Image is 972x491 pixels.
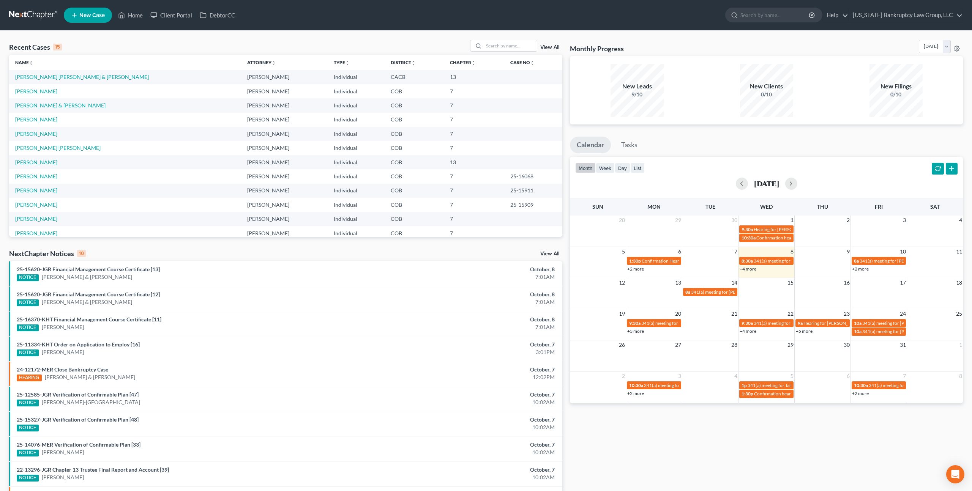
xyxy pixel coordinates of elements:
[444,113,504,127] td: 7
[627,266,644,272] a: +2 more
[328,198,385,212] td: Individual
[328,98,385,112] td: Individual
[380,298,555,306] div: 7:01AM
[629,320,641,326] span: 9:30a
[803,320,863,326] span: Hearing for [PERSON_NAME]
[674,340,682,349] span: 27
[380,273,555,281] div: 7:01AM
[674,216,682,225] span: 29
[380,316,555,323] div: October, 8
[823,8,848,22] a: Help
[17,274,39,281] div: NOTICE
[854,382,868,388] span: 10:30a
[380,398,555,406] div: 10:02AM
[29,61,33,65] i: unfold_more
[385,70,444,84] td: CACB
[15,60,33,65] a: Nameunfold_more
[930,203,940,210] span: Sat
[677,247,682,256] span: 6
[731,278,738,287] span: 14
[380,423,555,431] div: 10:02AM
[17,316,161,323] a: 25-16370-KHT Financial Management Course Certificate [11]
[17,349,39,356] div: NOTICE
[621,371,626,381] span: 2
[42,474,84,481] a: [PERSON_NAME]
[740,8,810,22] input: Search by name...
[15,173,57,179] a: [PERSON_NAME]
[575,163,596,173] button: month
[17,400,39,406] div: NOTICE
[955,247,963,256] span: 11
[450,60,476,65] a: Chapterunfold_more
[504,169,562,183] td: 25-16068
[862,320,936,326] span: 341(a) meeting for [PERSON_NAME]
[411,61,416,65] i: unfold_more
[958,216,963,225] span: 4
[271,61,276,65] i: unfold_more
[674,278,682,287] span: 13
[444,212,504,226] td: 7
[247,60,276,65] a: Attorneyunfold_more
[444,226,504,240] td: 7
[15,159,57,165] a: [PERSON_NAME]
[530,61,535,65] i: unfold_more
[241,212,328,226] td: [PERSON_NAME]
[385,212,444,226] td: COB
[869,382,942,388] span: 341(a) meeting for [PERSON_NAME]
[614,137,644,153] a: Tasks
[15,201,57,208] a: [PERSON_NAME]
[843,309,850,318] span: 23
[79,13,105,18] span: New Case
[946,465,964,483] div: Open Intercom Messenger
[731,216,738,225] span: 30
[385,184,444,198] td: COB
[740,328,756,334] a: +4 more
[592,203,603,210] span: Sun
[241,84,328,98] td: [PERSON_NAME]
[471,61,476,65] i: unfold_more
[15,102,106,109] a: [PERSON_NAME] & [PERSON_NAME]
[444,70,504,84] td: 13
[846,216,850,225] span: 2
[328,212,385,226] td: Individual
[17,324,39,331] div: NOTICE
[756,235,843,241] span: Confirmation hearing for [PERSON_NAME]
[328,169,385,183] td: Individual
[860,258,933,264] span: 341(a) meeting for [PERSON_NAME]
[742,258,753,264] span: 8:30a
[504,198,562,212] td: 25-15909
[484,40,537,51] input: Search by name...
[380,474,555,481] div: 10:02AM
[796,328,813,334] a: +5 more
[241,184,328,198] td: [PERSON_NAME]
[17,266,160,272] a: 25-15620-JGR Financial Management Course Certificate [13]
[958,340,963,349] span: 1
[380,323,555,331] div: 7:01AM
[742,391,753,397] span: 1:30p
[958,371,963,381] span: 8
[241,70,328,84] td: [PERSON_NAME]
[77,250,86,257] div: 10
[385,113,444,127] td: COB
[754,179,779,187] h2: [DATE]
[380,441,555,449] div: October, 7
[42,449,84,456] a: [PERSON_NAME]
[241,141,328,155] td: [PERSON_NAME]
[641,320,715,326] span: 341(a) meeting for [PERSON_NAME]
[742,227,753,232] span: 9:30a
[630,163,645,173] button: list
[380,373,555,381] div: 12:02PM
[328,155,385,169] td: Individual
[9,249,86,258] div: NextChapter Notices
[380,348,555,356] div: 3:01PM
[42,348,84,356] a: [PERSON_NAME]
[380,449,555,456] div: 10:02AM
[241,198,328,212] td: [PERSON_NAME]
[618,309,626,318] span: 19
[742,235,756,241] span: 10:30a
[328,141,385,155] td: Individual
[17,291,160,297] a: 25-15620-JGR Financial Management Course Certificate [12]
[846,371,850,381] span: 6
[328,127,385,141] td: Individual
[15,116,57,123] a: [PERSON_NAME]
